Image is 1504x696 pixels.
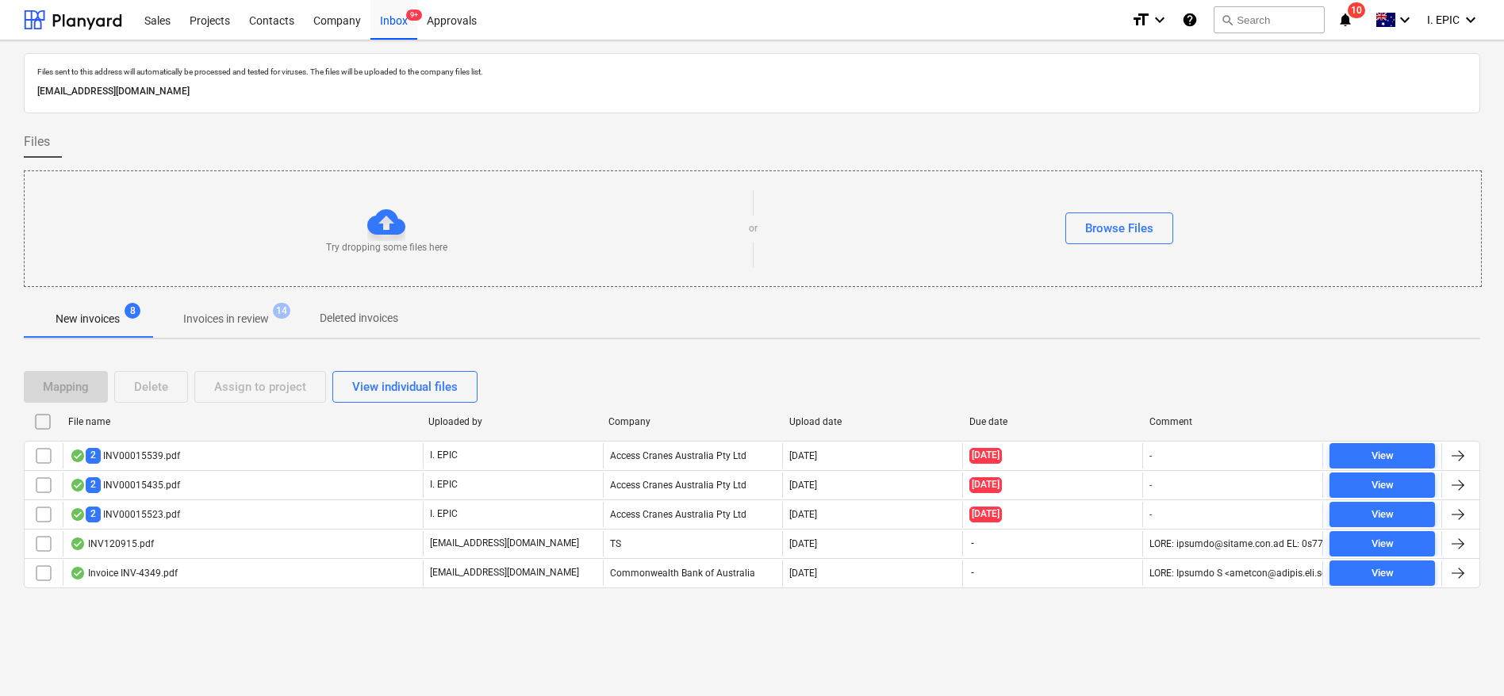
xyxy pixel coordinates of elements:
div: OCR finished [70,508,86,521]
div: Access Cranes Australia Pty Ltd [603,472,783,498]
div: View [1372,476,1394,495]
p: I. EPIC [430,449,458,462]
span: Files [24,132,50,151]
span: 14 [273,303,290,319]
p: Invoices in review [183,311,269,327]
div: Invoice INV-4349.pdf [70,567,178,579]
p: Try dropping some files here [326,241,447,254]
span: 8 [125,303,140,319]
div: [DATE] [789,450,817,461]
p: Deleted invoices [320,310,398,327]
p: or [749,222,758,235]
div: [DATE] [789,509,817,520]
button: View [1329,531,1435,556]
div: View [1372,447,1394,465]
div: OCR finished [70,537,86,550]
div: Commonwealth Bank of Australia [603,560,783,586]
span: 2 [86,507,101,522]
p: [EMAIL_ADDRESS][DOMAIN_NAME] [430,537,579,550]
div: Browse Files [1085,218,1153,239]
p: I. EPIC [430,507,458,521]
div: INV00015539.pdf [70,448,180,463]
span: - [969,566,976,579]
button: View [1329,472,1435,498]
iframe: Chat Widget [1425,620,1504,696]
p: New invoices [56,311,120,327]
div: File name [68,416,416,427]
div: Access Cranes Australia Pty Ltd [603,443,783,468]
button: View [1329,560,1435,586]
div: [DATE] [789,568,817,579]
div: INV00015523.pdf [70,507,180,522]
p: [EMAIL_ADDRESS][DOMAIN_NAME] [37,83,1467,100]
div: View [1372,564,1394,583]
span: [DATE] [969,448,1002,463]
span: [DATE] [969,507,1002,522]
button: View [1329,502,1435,527]
button: View individual files [332,371,478,403]
div: TS [603,531,783,556]
span: 2 [86,477,101,492]
div: Company [608,416,776,427]
button: View [1329,443,1435,468]
div: Try dropping some files hereorBrowse Files [24,170,1482,287]
div: Upload date [789,416,957,427]
div: [DATE] [789,538,817,549]
span: 9+ [406,10,422,21]
p: [EMAIL_ADDRESS][DOMAIN_NAME] [430,566,579,579]
div: INV00015435.pdf [70,477,180,492]
p: Files sent to this address will automatically be processed and tested for viruses. The files will... [37,67,1467,77]
div: [DATE] [789,480,817,491]
button: Browse Files [1065,212,1173,244]
p: I. EPIC [430,478,458,491]
span: [DATE] [969,477,1002,492]
div: View [1372,535,1394,553]
div: View individual files [352,377,458,397]
div: - [1149,480,1152,491]
div: - [1149,509,1152,520]
div: View [1372,506,1394,524]
div: INV120915.pdf [70,537,154,550]
div: - [1149,450,1152,461]
span: - [969,537,976,550]
span: 2 [86,448,101,463]
div: Access Cranes Australia Pty Ltd [603,502,783,527]
div: OCR finished [70,567,86,579]
div: Uploaded by [428,416,596,427]
div: Comment [1149,416,1317,427]
div: OCR finished [70,479,86,491]
div: OCR finished [70,449,86,462]
div: Due date [969,416,1137,427]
